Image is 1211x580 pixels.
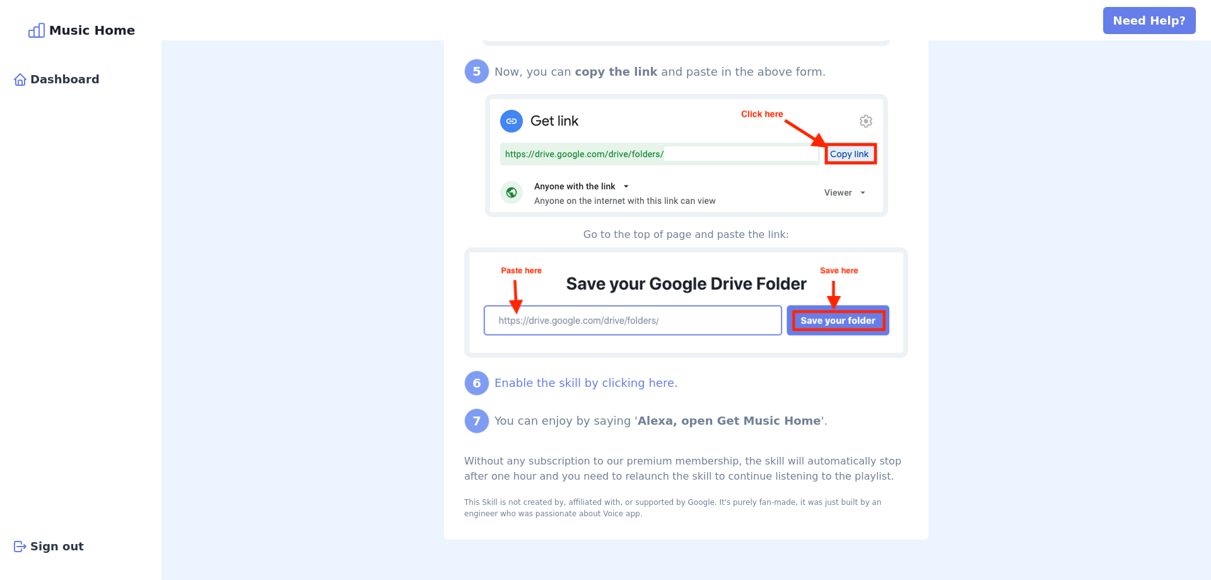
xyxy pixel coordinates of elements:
[8,20,154,40] div: Music Home
[575,65,658,78] b: copy the link
[464,59,489,84] div: 5
[485,94,888,217] img: Copy your folder link
[494,412,828,429] div: You can enjoy by saying ' '.
[638,414,821,427] b: Alexa, open Get Music Home
[464,497,908,519] div: This Skill is not created by, affiliated with, or supported by Google. It's purely fan-made, it w...
[8,66,154,93] a: Dashboard
[1103,7,1196,34] button: Need Help?
[464,454,908,484] div: Without any subscription to our premium membership, the skill will automatically stop after one h...
[494,374,678,391] div: .
[494,63,826,80] div: Now, you can and paste in the above form.
[464,408,489,434] div: 7
[464,370,489,396] div: 6
[494,376,674,389] a: Enable the skill by clicking here
[8,533,154,560] button: Sign out
[583,227,789,242] div: Go to the top of page and paste the link:
[1103,15,1196,27] a: Need Help?
[464,247,908,357] img: Save your folder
